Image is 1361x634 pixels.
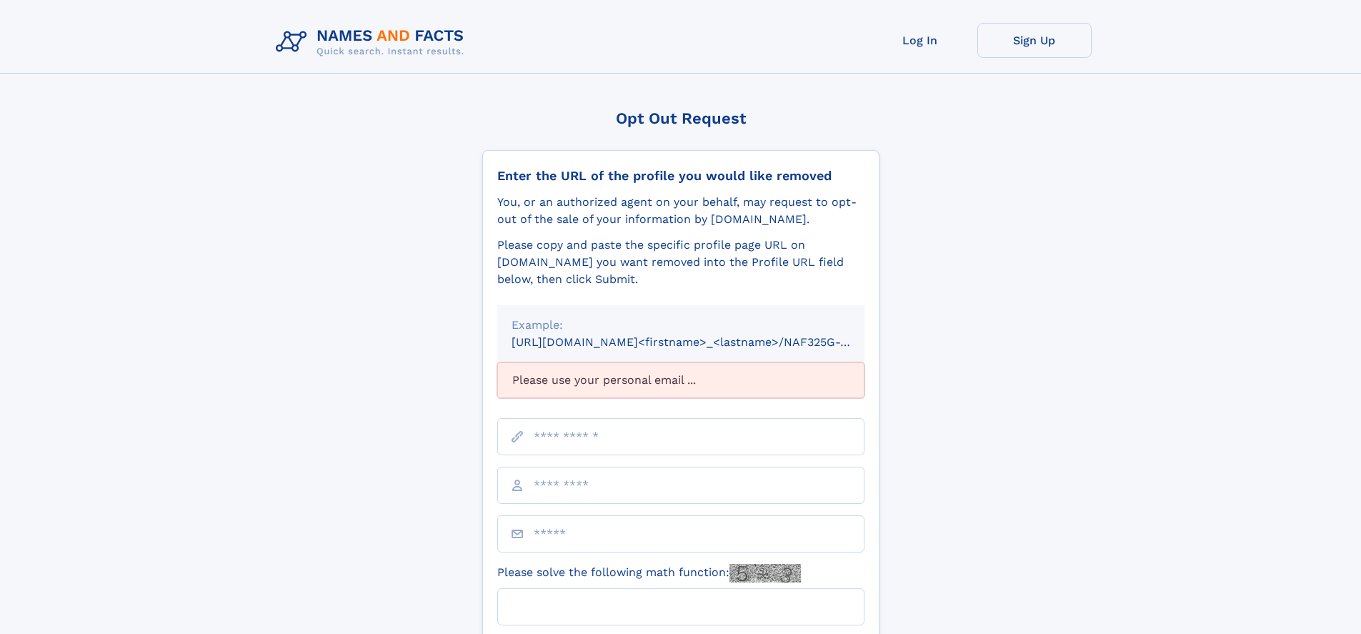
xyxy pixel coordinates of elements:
div: Please copy and paste the specific profile page URL on [DOMAIN_NAME] you want removed into the Pr... [497,237,864,288]
div: Opt Out Request [482,109,879,127]
div: Example: [512,317,850,334]
label: Please solve the following math function: [497,564,801,583]
a: Log In [863,23,977,58]
div: You, or an authorized agent on your behalf, may request to opt-out of the sale of your informatio... [497,194,864,228]
div: Enter the URL of the profile you would like removed [497,168,864,184]
small: [URL][DOMAIN_NAME]<firstname>_<lastname>/NAF325G-xxxxxxxx [512,335,892,349]
div: Please use your personal email ... [497,362,864,398]
a: Sign Up [977,23,1092,58]
img: Logo Names and Facts [270,23,476,61]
